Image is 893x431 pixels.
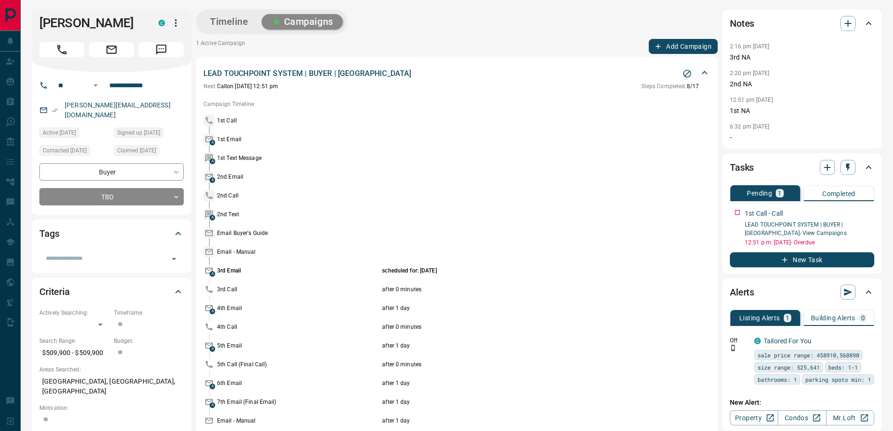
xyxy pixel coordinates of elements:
[730,410,778,425] a: Property
[730,345,736,351] svg: Push Notification Only
[730,43,770,50] p: 2:16 pm [DATE]
[114,309,184,317] p: Timeframe:
[39,128,109,141] div: Thu Aug 14 2025
[39,345,109,361] p: $509,900 - $509,900
[217,210,380,219] p: 2nd Text
[90,80,101,91] button: Open
[114,128,184,141] div: Sat Aug 09 2025
[730,123,770,130] p: 6:32 pm [DATE]
[210,159,215,164] span: A
[730,398,874,408] p: New Alert:
[382,416,653,425] p: after 1 day
[730,160,754,175] h2: Tasks
[382,360,653,369] p: after 0 minutes
[382,285,653,294] p: after 0 minutes
[39,222,184,245] div: Tags
[158,20,165,26] div: condos.ca
[203,100,710,108] p: Campaign Timeline
[203,68,412,79] p: LEAD TOUCHPOINT SYSTEM | BUYER | [GEOGRAPHIC_DATA]
[730,156,874,179] div: Tasks
[39,188,184,205] div: TBD
[217,248,380,256] p: Email - Manual
[167,252,180,265] button: Open
[203,83,217,90] span: Next:
[217,398,380,406] p: 7th Email (Final Email)
[217,154,380,162] p: 1st Text Message
[139,42,184,57] span: Message
[203,82,278,91] p: Call on [DATE] 12:51 pm
[39,374,184,399] p: [GEOGRAPHIC_DATA], [GEOGRAPHIC_DATA], [GEOGRAPHIC_DATA]
[641,82,699,91] p: 8 / 17
[754,338,761,344] div: condos.ca
[730,252,874,267] button: New Task
[39,365,184,374] p: Areas Searched:
[778,190,781,197] p: 1
[117,128,160,137] span: Signed up [DATE]
[730,97,773,103] p: 12:51 pm [DATE]
[730,106,874,116] p: 1st NA
[382,398,653,406] p: after 1 day
[764,337,811,345] a: Tailored For You
[117,146,156,155] span: Claimed [DATE]
[811,315,855,321] p: Building Alerts
[861,315,865,321] p: 0
[39,337,109,345] p: Search Range:
[203,66,710,92] div: LEAD TOUCHPOINT SYSTEM | BUYER | [GEOGRAPHIC_DATA]Stop CampaignNext:Callon [DATE] 12:51 pmSteps C...
[739,315,780,321] p: Listing Alerts
[114,337,184,345] p: Budget:
[201,14,258,30] button: Timeline
[217,191,380,200] p: 2nd Call
[39,42,84,57] span: Call
[217,304,380,312] p: 4th Email
[382,379,653,387] p: after 1 day
[730,79,874,89] p: 2nd NA
[730,53,874,62] p: 3rd NA
[210,140,215,145] span: A
[217,135,380,144] p: 1st Email
[747,190,772,197] p: Pending
[786,315,789,321] p: 1
[196,39,245,54] p: 1 Active Campaign
[39,309,109,317] p: Actively Searching:
[745,221,847,236] a: LEAD TOUCHPOINT SYSTEM | BUYER | [GEOGRAPHIC_DATA]- View Campaigns
[217,285,380,294] p: 3rd Call
[382,323,653,331] p: after 0 minutes
[382,341,653,350] p: after 1 day
[39,280,184,303] div: Criteria
[730,70,770,76] p: 2:20 pm [DATE]
[778,410,826,425] a: Condos
[210,215,215,220] span: A
[52,107,58,113] svg: Email Verified
[114,145,184,159] div: Thu Aug 14 2025
[39,145,109,159] div: Thu Aug 14 2025
[210,384,215,389] span: A
[730,336,749,345] p: Off
[43,146,87,155] span: Contacted [DATE]
[758,375,797,384] span: bathrooms: 1
[828,363,858,372] span: beds: 1-1
[758,363,820,372] span: size range: 525,641
[822,190,855,197] p: Completed
[730,12,874,35] div: Notes
[826,410,874,425] a: Mr.Loft
[210,402,215,408] span: A
[641,83,687,90] span: Steps Completed:
[382,304,653,312] p: after 1 day
[730,281,874,303] div: Alerts
[210,309,215,314] span: A
[730,285,754,300] h2: Alerts
[210,271,215,277] span: A
[262,14,343,30] button: Campaigns
[39,15,144,30] h1: [PERSON_NAME]
[217,360,380,369] p: 5th Call (Final Call)
[217,323,380,331] p: 4th Call
[217,173,380,181] p: 2nd Email
[217,379,380,387] p: 6th Email
[649,39,718,54] button: Add Campaign
[680,67,694,81] button: Stop Campaign
[217,266,380,275] p: 3rd Email
[89,42,134,57] span: Email
[39,226,59,241] h2: Tags
[758,350,859,360] span: sale price range: 458910,560890
[210,346,215,352] span: A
